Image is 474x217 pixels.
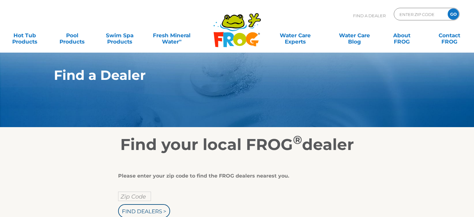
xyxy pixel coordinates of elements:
[448,8,459,20] input: GO
[383,29,420,42] a: AboutFROG
[431,29,468,42] a: ContactFROG
[6,29,43,42] a: Hot TubProducts
[54,29,91,42] a: PoolProducts
[353,8,386,23] p: Find A Dealer
[336,29,373,42] a: Water CareBlog
[293,133,302,147] sup: ®
[101,29,138,42] a: Swim SpaProducts
[149,29,195,42] a: Fresh MineralWater∞
[118,173,352,179] div: Please enter your zip code to find the FROG dealers nearest you.
[44,135,430,154] h2: Find your local FROG dealer
[399,10,441,19] input: Zip Code Form
[265,29,325,42] a: Water CareExperts
[179,38,182,43] sup: ∞
[54,68,391,83] h1: Find a Dealer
